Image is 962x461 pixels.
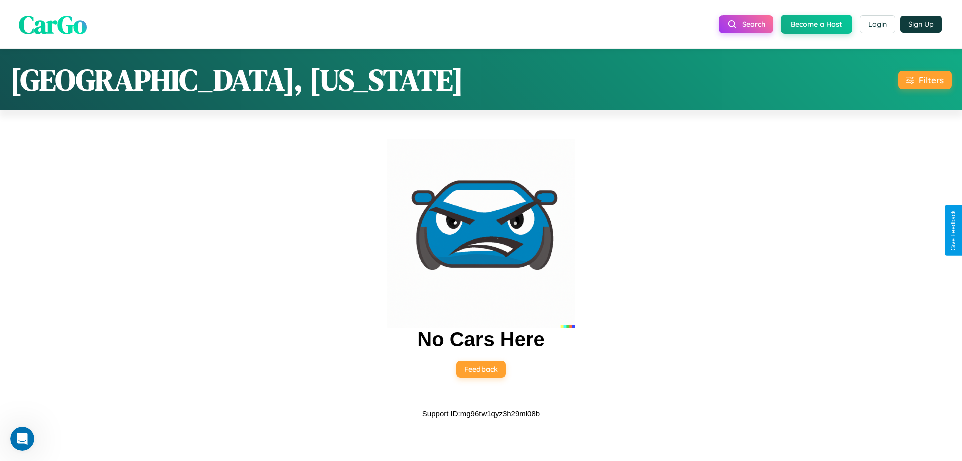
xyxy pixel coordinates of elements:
button: Filters [898,71,952,89]
div: Filters [919,75,944,85]
button: Search [719,15,773,33]
button: Become a Host [781,15,852,34]
iframe: Intercom live chat [10,427,34,451]
img: car [387,139,575,328]
h1: [GEOGRAPHIC_DATA], [US_STATE] [10,59,463,100]
span: Search [742,20,765,29]
button: Login [860,15,895,33]
p: Support ID: mg96tw1qyz3h29ml08b [422,407,540,420]
span: CarGo [19,7,87,41]
button: Feedback [456,361,506,378]
div: Give Feedback [950,210,957,251]
button: Sign Up [900,16,942,33]
h2: No Cars Here [417,328,544,351]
